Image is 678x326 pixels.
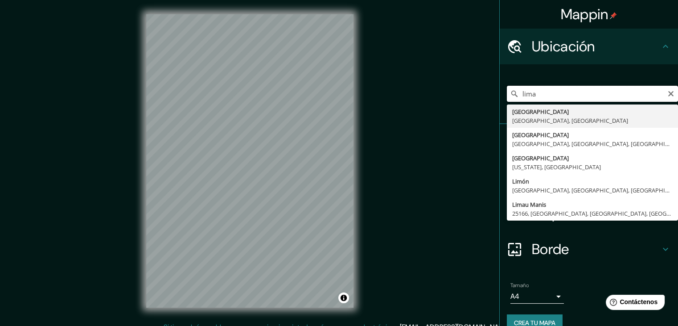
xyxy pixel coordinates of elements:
font: A4 [510,292,519,301]
font: Borde [532,240,569,259]
button: Activar o desactivar atribución [338,293,349,303]
font: Ubicación [532,37,595,56]
font: [GEOGRAPHIC_DATA], [GEOGRAPHIC_DATA] [512,117,628,125]
canvas: Mapa [146,14,353,308]
div: A4 [510,289,564,304]
div: Ubicación [500,29,678,64]
div: Borde [500,231,678,267]
input: Elige tu ciudad o zona [507,86,678,102]
font: Mappin [561,5,608,24]
div: Patas [500,124,678,160]
font: [GEOGRAPHIC_DATA] [512,131,569,139]
iframe: Lanzador de widgets de ayuda [599,291,668,316]
font: [GEOGRAPHIC_DATA] [512,154,569,162]
font: [GEOGRAPHIC_DATA] [512,108,569,116]
div: Disposición [500,196,678,231]
font: Limau Manis [512,201,546,209]
img: pin-icon.png [610,12,617,19]
font: Tamaño [510,282,529,289]
font: [US_STATE], [GEOGRAPHIC_DATA] [512,163,601,171]
font: Limón [512,177,529,185]
button: Claro [667,89,674,97]
div: Estilo [500,160,678,196]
